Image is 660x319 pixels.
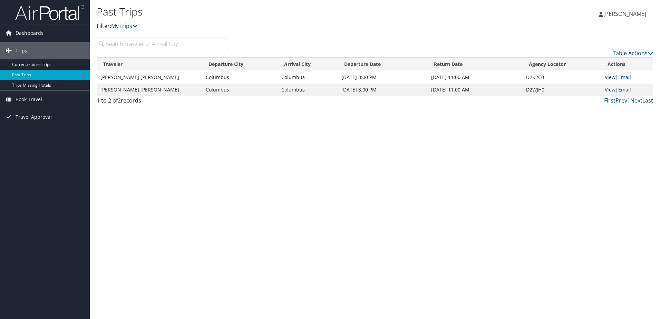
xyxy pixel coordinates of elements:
[278,84,338,96] td: Columbus
[605,74,615,80] a: View
[338,84,428,96] td: [DATE] 3:00 PM
[16,25,43,42] span: Dashboards
[523,58,601,71] th: Agency Locator: activate to sort column ascending
[338,71,428,84] td: [DATE] 3:00 PM
[601,84,653,96] td: |
[97,38,228,50] input: Search Traveler or Arrival City
[604,97,615,104] a: First
[97,96,228,108] div: 1 to 2 of records
[97,71,202,84] td: [PERSON_NAME] [PERSON_NAME]
[338,58,428,71] th: Departure Date: activate to sort column ascending
[618,74,631,80] a: Email
[278,71,338,84] td: Columbus
[428,58,523,71] th: Return Date: activate to sort column ascending
[111,22,138,30] a: My trips
[97,58,202,71] th: Traveler: activate to sort column ascending
[605,86,615,93] a: View
[118,97,121,104] span: 2
[202,71,278,84] td: Columbus
[523,71,601,84] td: D2K2C0
[601,58,653,71] th: Actions
[16,42,27,59] span: Trips
[202,84,278,96] td: Columbus
[97,84,202,96] td: [PERSON_NAME] [PERSON_NAME]
[97,4,468,19] h1: Past Trips
[599,3,653,24] a: [PERSON_NAME]
[428,71,523,84] td: [DATE] 11:00 AM
[16,91,42,108] span: Book Travel
[601,71,653,84] td: |
[627,97,630,104] a: 1
[523,84,601,96] td: D2WJH0
[16,108,52,126] span: Travel Approval
[613,49,653,57] a: Table Actions
[428,84,523,96] td: [DATE] 11:00 AM
[278,58,338,71] th: Arrival City: activate to sort column ascending
[15,4,84,21] img: airportal-logo.png
[642,97,653,104] a: Last
[603,10,646,18] span: [PERSON_NAME]
[615,97,627,104] a: Prev
[618,86,631,93] a: Email
[630,97,642,104] a: Next
[202,58,278,71] th: Departure City: activate to sort column ascending
[97,22,468,31] p: Filter:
